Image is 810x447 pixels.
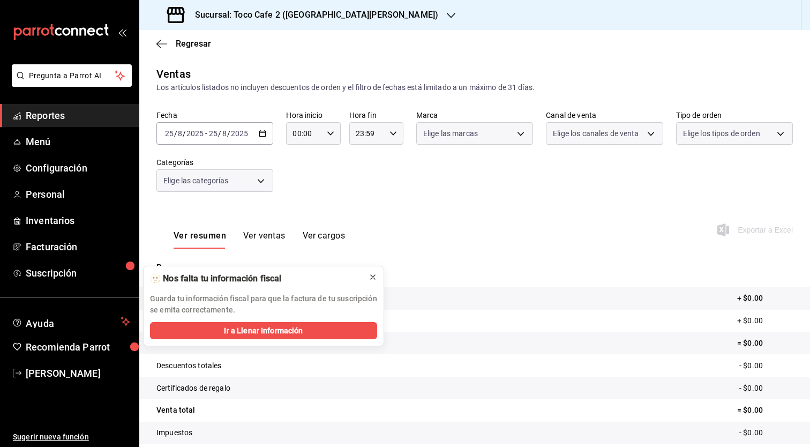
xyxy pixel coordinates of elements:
[303,230,346,249] button: Ver cargos
[227,129,230,138] span: /
[156,82,793,93] div: Los artículos listados no incluyen descuentos de orden y el filtro de fechas está limitado a un m...
[156,360,221,371] p: Descuentos totales
[683,128,760,139] span: Elige los tipos de orden
[177,129,183,138] input: --
[26,135,130,149] span: Menú
[286,111,340,119] label: Hora inicio
[150,273,360,285] div: 🫥 Nos falta tu información fiscal
[205,129,207,138] span: -
[156,427,192,438] p: Impuestos
[26,240,130,254] span: Facturación
[174,129,177,138] span: /
[156,405,195,416] p: Venta total
[118,28,126,36] button: open_drawer_menu
[676,111,793,119] label: Tipo de orden
[26,213,130,228] span: Inventarios
[218,129,221,138] span: /
[243,230,286,249] button: Ver ventas
[553,128,639,139] span: Elige los canales de venta
[739,427,793,438] p: - $0.00
[174,230,226,249] button: Ver resumen
[174,230,345,249] div: navigation tabs
[737,293,793,304] p: + $0.00
[164,129,174,138] input: --
[29,70,115,81] span: Pregunta a Parrot AI
[349,111,403,119] label: Hora fin
[222,129,227,138] input: --
[737,315,793,326] p: + $0.00
[737,338,793,349] p: = $0.00
[150,293,377,316] p: Guarda tu información fiscal para que la factura de tu suscripción se emita correctamente.
[156,159,273,166] label: Categorías
[416,111,533,119] label: Marca
[156,39,211,49] button: Regresar
[176,39,211,49] span: Regresar
[13,431,130,443] span: Sugerir nueva función
[208,129,218,138] input: --
[156,383,230,394] p: Certificados de regalo
[739,360,793,371] p: - $0.00
[26,108,130,123] span: Reportes
[26,340,130,354] span: Recomienda Parrot
[26,266,130,280] span: Suscripción
[26,161,130,175] span: Configuración
[12,64,132,87] button: Pregunta a Parrot AI
[7,78,132,89] a: Pregunta a Parrot AI
[186,9,438,21] h3: Sucursal: Toco Cafe 2 ([GEOGRAPHIC_DATA][PERSON_NAME])
[156,111,273,119] label: Fecha
[183,129,186,138] span: /
[737,405,793,416] p: = $0.00
[230,129,249,138] input: ----
[546,111,663,119] label: Canal de venta
[739,383,793,394] p: - $0.00
[186,129,204,138] input: ----
[423,128,478,139] span: Elige las marcas
[26,315,116,328] span: Ayuda
[163,175,229,186] span: Elige las categorías
[224,325,303,337] span: Ir a Llenar Información
[156,262,793,274] p: Resumen
[156,66,191,82] div: Ventas
[150,322,377,339] button: Ir a Llenar Información
[26,366,130,381] span: [PERSON_NAME]
[26,187,130,202] span: Personal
